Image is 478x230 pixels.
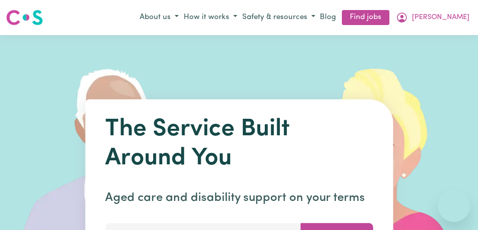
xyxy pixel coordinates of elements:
[318,10,338,26] a: Blog
[181,10,240,26] button: How it works
[240,10,318,26] button: Safety & resources
[438,190,470,222] iframe: Button to launch messaging window
[342,10,389,26] a: Find jobs
[6,9,43,27] img: Careseekers logo
[6,6,43,29] a: Careseekers logo
[393,9,472,26] button: My Account
[105,115,373,173] h1: The Service Built Around You
[137,10,181,26] button: About us
[412,12,469,23] span: [PERSON_NAME]
[105,189,373,207] p: Aged care and disability support on your terms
